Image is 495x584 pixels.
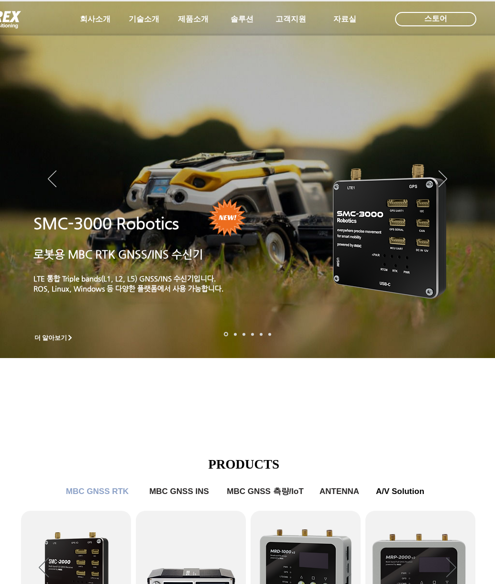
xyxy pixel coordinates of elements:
[34,334,67,342] span: 더 알아보기
[30,332,78,344] a: 더 알아보기
[33,274,216,282] a: LTE 통합 Triple bands(L1, L2, L5) GNSS/INS 수신기입니다.
[120,10,168,29] a: 기술소개
[260,333,263,336] a: 로봇
[39,558,49,579] button: 이전
[169,10,217,29] a: 제품소개
[33,214,179,233] a: SMC-3000 Robotics
[376,487,424,496] span: A/V Solution
[316,482,363,501] a: ANTENNA
[439,170,447,189] button: 다음
[333,14,356,24] span: 자료실
[321,10,369,29] a: 자료실
[48,170,56,189] button: 이전
[33,284,224,292] a: ROS, Linux, Windows 등 다양한 플랫폼에서 사용 가능합니다.
[149,487,209,496] span: MBC GNSS INS
[231,14,253,24] span: 솔루션
[178,14,209,24] span: 제품소개
[129,14,159,24] span: 기술소개
[446,558,456,579] button: 다음
[66,487,129,496] span: MBC GNSS RTK
[209,457,280,472] span: PRODUCTS
[218,10,266,29] a: 솔루션
[267,10,315,29] a: 고객지원
[143,482,215,501] a: MBC GNSS INS
[268,333,271,336] a: 정밀농업
[80,14,110,24] span: 회사소개
[395,12,476,26] div: 스토어
[220,482,311,501] a: MBC GNSS 측량/IoT
[369,482,431,501] a: A/V Solution
[221,332,274,337] nav: 슬라이드
[275,14,306,24] span: 고객지원
[424,13,447,24] span: 스토어
[251,333,254,336] a: 자율주행
[224,332,228,337] a: 로봇- SMC 2000
[33,248,203,260] a: 로봇용 MBC RTK GNSS/INS 수신기
[59,482,136,501] a: MBC GNSS RTK
[319,487,359,496] span: ANTENNA
[227,486,304,497] span: MBC GNSS 측량/IoT
[319,150,461,310] img: KakaoTalk_20241224_155801212.png
[71,10,119,29] a: 회사소개
[234,333,237,336] a: 드론 8 - SMC 2000
[242,333,245,336] a: 측량 IoT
